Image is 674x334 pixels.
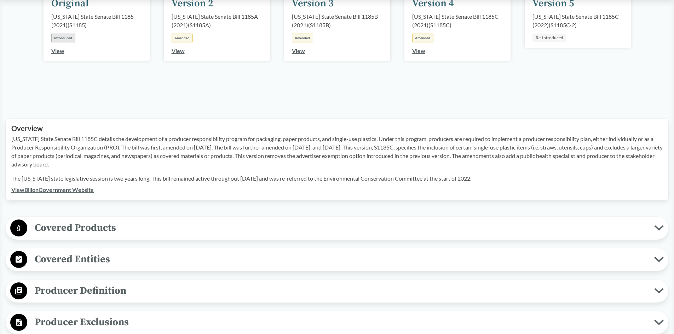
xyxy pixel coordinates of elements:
[532,12,623,29] div: [US_STATE] State Senate Bill 1185C (2022) ( S1185C-2 )
[172,12,262,29] div: [US_STATE] State Senate Bill 1185A (2021) ( S1185A )
[172,47,185,54] a: View
[292,34,313,42] div: Amended
[11,135,663,169] p: [US_STATE] State Senate Bill 1185C details the development of a producer responsibility program f...
[8,219,666,237] button: Covered Products
[412,47,425,54] a: View
[172,34,193,42] div: Amended
[27,283,654,299] span: Producer Definition
[27,314,654,330] span: Producer Exclusions
[8,282,666,300] button: Producer Definition
[51,47,64,54] a: View
[27,251,654,267] span: Covered Entities
[11,186,94,193] a: ViewBillonGovernment Website
[8,314,666,332] button: Producer Exclusions
[412,12,503,29] div: [US_STATE] State Senate Bill 1185C (2021) ( S1185C )
[51,12,142,29] div: [US_STATE] State Senate Bill 1185 (2021) ( S1185 )
[532,34,566,42] div: Re-Introduced
[11,124,663,133] h2: Overview
[412,34,433,42] div: Amended
[8,251,666,269] button: Covered Entities
[11,174,663,183] p: The [US_STATE] state legislative session is two years long. This bill remained active throughout ...
[292,47,305,54] a: View
[51,34,75,42] div: Introduced
[27,220,654,236] span: Covered Products
[292,12,382,29] div: [US_STATE] State Senate Bill 1185B (2021) ( S1185B )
